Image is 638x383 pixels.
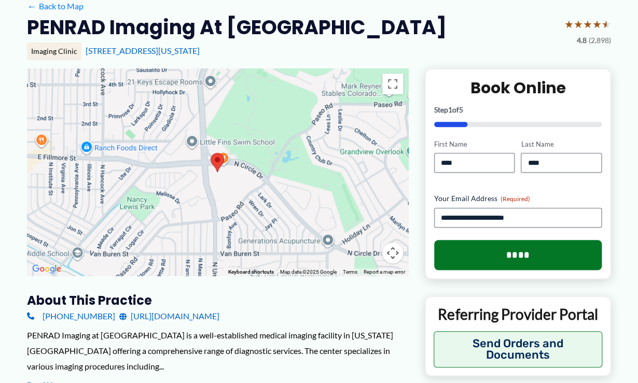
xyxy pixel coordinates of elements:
[589,34,611,47] span: (2,898)
[434,193,602,204] label: Your Email Address
[364,269,405,275] a: Report a map error
[434,305,602,323] p: Referring Provider Portal
[501,195,530,203] span: (Required)
[434,139,515,149] label: First Name
[459,105,463,114] span: 5
[280,269,337,275] span: Map data ©2025 Google
[27,308,115,324] a: [PHONE_NUMBER]
[27,15,447,40] h2: PENRAD Imaging at [GEOGRAPHIC_DATA]
[343,269,357,275] a: Terms (opens in new tab)
[86,46,200,55] a: [STREET_ADDRESS][US_STATE]
[434,331,602,367] button: Send Orders and Documents
[577,34,587,47] span: 4.8
[583,15,592,34] span: ★
[27,292,408,308] h3: About this practice
[27,42,81,60] div: Imaging Clinic
[602,15,611,34] span: ★
[27,1,37,11] span: ←
[119,308,219,324] a: [URL][DOMAIN_NAME]
[434,78,602,98] h2: Book Online
[592,15,602,34] span: ★
[30,262,64,276] a: Open this area in Google Maps (opens a new window)
[434,106,602,114] p: Step of
[382,74,403,94] button: Toggle fullscreen view
[574,15,583,34] span: ★
[521,139,602,149] label: Last Name
[27,328,408,374] div: PENRAD Imaging at [GEOGRAPHIC_DATA] is a well-established medical imaging facility in [US_STATE][...
[382,243,403,263] button: Map camera controls
[448,105,452,114] span: 1
[30,262,64,276] img: Google
[228,268,274,276] button: Keyboard shortcuts
[564,15,574,34] span: ★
